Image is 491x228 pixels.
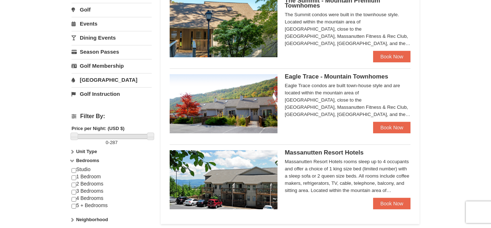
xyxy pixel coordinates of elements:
[76,158,99,163] strong: Bedrooms
[170,74,277,133] img: 19218983-1-9b289e55.jpg
[72,166,152,216] div: Studio 1 Bedroom 2 Bedrooms 3 Bedrooms 4 Bedrooms 5 + Bedrooms
[285,82,410,118] div: Eagle Trace condos are built town-house style and are located within the mountain area of [GEOGRA...
[110,140,118,145] span: 287
[72,17,152,30] a: Events
[76,149,97,154] strong: Unit Type
[72,31,152,44] a: Dining Events
[72,3,152,16] a: Golf
[170,150,277,209] img: 19219026-1-e3b4ac8e.jpg
[285,149,363,156] span: Massanutten Resort Hotels
[285,158,410,194] div: Massanutten Resort Hotels rooms sleep up to 4 occupants and offer a choice of 1 king size bed (li...
[72,126,124,131] strong: Price per Night: (USD $)
[76,217,108,222] strong: Neighborhood
[72,73,152,86] a: [GEOGRAPHIC_DATA]
[72,139,152,146] label: -
[72,87,152,100] a: Golf Instruction
[72,113,152,120] h4: Filter By:
[72,45,152,58] a: Season Passes
[285,73,388,80] span: Eagle Trace - Mountain Townhomes
[72,59,152,72] a: Golf Membership
[373,51,410,62] a: Book Now
[106,140,108,145] span: 0
[285,11,410,47] div: The Summit condos were built in the townhouse style. Located within the mountain area of [GEOGRAP...
[373,122,410,133] a: Book Now
[373,198,410,209] a: Book Now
